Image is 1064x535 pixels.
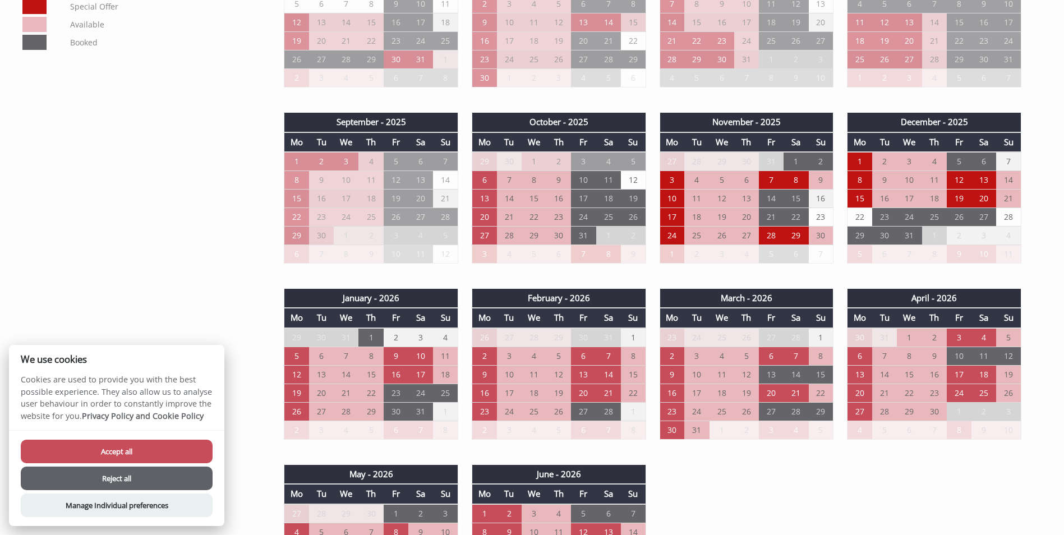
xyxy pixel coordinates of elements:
[734,69,759,87] td: 7
[596,50,621,69] td: 28
[996,152,1021,171] td: 7
[472,69,496,87] td: 30
[522,50,546,69] td: 25
[872,13,897,32] td: 12
[734,50,759,69] td: 31
[922,132,947,152] th: Th
[497,227,522,245] td: 28
[759,69,784,87] td: 8
[897,69,922,87] td: 3
[408,132,433,152] th: Sa
[684,208,709,227] td: 18
[947,171,971,190] td: 12
[971,171,996,190] td: 13
[922,171,947,190] td: 11
[384,50,408,69] td: 30
[596,171,621,190] td: 11
[571,208,596,227] td: 24
[284,32,309,50] td: 19
[784,69,808,87] td: 9
[334,69,358,87] td: 4
[522,132,546,152] th: We
[309,208,334,227] td: 23
[784,152,808,171] td: 1
[309,32,334,50] td: 20
[759,152,784,171] td: 31
[684,152,709,171] td: 28
[947,190,971,208] td: 19
[872,208,897,227] td: 23
[996,13,1021,32] td: 17
[433,208,458,227] td: 28
[621,171,646,190] td: 12
[809,190,833,208] td: 16
[334,190,358,208] td: 17
[996,69,1021,87] td: 7
[497,152,522,171] td: 30
[784,171,808,190] td: 8
[847,171,872,190] td: 8
[784,32,808,50] td: 26
[334,152,358,171] td: 3
[433,13,458,32] td: 18
[710,50,734,69] td: 30
[596,69,621,87] td: 5
[872,171,897,190] td: 9
[660,190,684,208] td: 10
[68,35,261,50] dd: Booked
[897,152,922,171] td: 3
[809,50,833,69] td: 3
[546,50,571,69] td: 26
[309,50,334,69] td: 27
[309,152,334,171] td: 2
[358,171,383,190] td: 11
[571,69,596,87] td: 4
[472,208,496,227] td: 20
[621,190,646,208] td: 19
[522,32,546,50] td: 18
[408,171,433,190] td: 13
[546,208,571,227] td: 23
[996,171,1021,190] td: 14
[497,69,522,87] td: 1
[334,171,358,190] td: 10
[522,152,546,171] td: 1
[660,13,684,32] td: 14
[847,190,872,208] td: 15
[284,152,309,171] td: 1
[734,132,759,152] th: Th
[497,208,522,227] td: 21
[684,13,709,32] td: 15
[433,171,458,190] td: 14
[571,190,596,208] td: 17
[809,132,833,152] th: Su
[472,132,496,152] th: Mo
[872,190,897,208] td: 16
[621,132,646,152] th: Su
[922,208,947,227] td: 25
[922,69,947,87] td: 4
[996,50,1021,69] td: 31
[660,132,684,152] th: Mo
[384,13,408,32] td: 16
[947,69,971,87] td: 5
[784,13,808,32] td: 19
[433,50,458,69] td: 1
[784,50,808,69] td: 2
[358,32,383,50] td: 22
[358,208,383,227] td: 25
[759,190,784,208] td: 14
[284,227,309,245] td: 29
[472,32,496,50] td: 16
[971,152,996,171] td: 6
[546,32,571,50] td: 19
[872,50,897,69] td: 26
[734,190,759,208] td: 13
[497,190,522,208] td: 14
[384,190,408,208] td: 19
[759,13,784,32] td: 18
[408,13,433,32] td: 17
[922,190,947,208] td: 18
[522,208,546,227] td: 22
[497,132,522,152] th: Tu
